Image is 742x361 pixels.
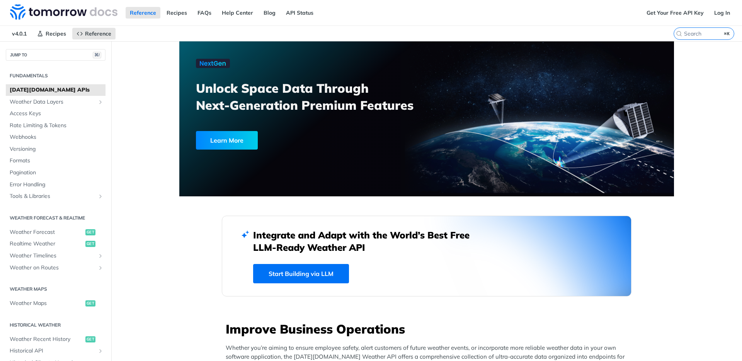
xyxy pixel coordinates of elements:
a: Weather Forecastget [6,226,106,238]
img: NextGen [196,59,230,68]
span: Rate Limiting & Tokens [10,122,104,129]
a: FAQs [193,7,216,19]
span: Pagination [10,169,104,177]
span: get [85,241,95,247]
a: Reference [72,28,116,39]
a: Error Handling [6,179,106,191]
span: Weather on Routes [10,264,95,272]
a: Blog [259,7,280,19]
span: Realtime Weather [10,240,83,248]
a: Webhooks [6,131,106,143]
button: Show subpages for Tools & Libraries [97,193,104,199]
a: Rate Limiting & Tokens [6,120,106,131]
a: Weather Recent Historyget [6,334,106,345]
span: Error Handling [10,181,104,189]
span: get [85,336,95,342]
h2: Weather Forecast & realtime [6,215,106,221]
span: Versioning [10,145,104,153]
span: Weather Data Layers [10,98,95,106]
button: JUMP TO⌘/ [6,49,106,61]
h2: Historical Weather [6,322,106,329]
span: Reference [85,30,111,37]
a: Realtime Weatherget [6,238,106,250]
button: Show subpages for Historical API [97,348,104,354]
span: [DATE][DOMAIN_NAME] APIs [10,86,104,94]
a: API Status [282,7,318,19]
a: Historical APIShow subpages for Historical API [6,345,106,357]
a: Pagination [6,167,106,179]
img: Tomorrow.io Weather API Docs [10,4,117,20]
span: Tools & Libraries [10,192,95,200]
a: Weather TimelinesShow subpages for Weather Timelines [6,250,106,262]
a: [DATE][DOMAIN_NAME] APIs [6,84,106,96]
span: Weather Maps [10,300,83,307]
a: Tools & LibrariesShow subpages for Tools & Libraries [6,191,106,202]
a: Weather Mapsget [6,298,106,309]
a: Start Building via LLM [253,264,349,283]
button: Show subpages for Weather Data Layers [97,99,104,105]
a: Get Your Free API Key [642,7,708,19]
h2: Fundamentals [6,72,106,79]
h3: Unlock Space Data Through Next-Generation Premium Features [196,80,435,114]
span: Webhooks [10,133,104,141]
a: Learn More [196,131,387,150]
a: Access Keys [6,108,106,119]
span: Weather Recent History [10,335,83,343]
a: Recipes [33,28,70,39]
span: Weather Timelines [10,252,95,260]
h2: Integrate and Adapt with the World’s Best Free LLM-Ready Weather API [253,229,481,254]
span: ⌘/ [93,52,101,58]
span: Formats [10,157,104,165]
button: Show subpages for Weather on Routes [97,265,104,271]
button: Show subpages for Weather Timelines [97,253,104,259]
a: Recipes [162,7,191,19]
a: Versioning [6,143,106,155]
span: Access Keys [10,110,104,117]
span: Historical API [10,347,95,355]
a: Help Center [218,7,257,19]
span: Weather Forecast [10,228,83,236]
h3: Improve Business Operations [226,320,631,337]
a: Weather Data LayersShow subpages for Weather Data Layers [6,96,106,108]
span: v4.0.1 [8,28,31,39]
a: Formats [6,155,106,167]
svg: Search [676,31,682,37]
div: Learn More [196,131,258,150]
h2: Weather Maps [6,286,106,293]
a: Reference [126,7,160,19]
span: get [85,300,95,307]
span: get [85,229,95,235]
a: Log In [710,7,734,19]
a: Weather on RoutesShow subpages for Weather on Routes [6,262,106,274]
span: Recipes [46,30,66,37]
kbd: ⌘K [722,30,732,37]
